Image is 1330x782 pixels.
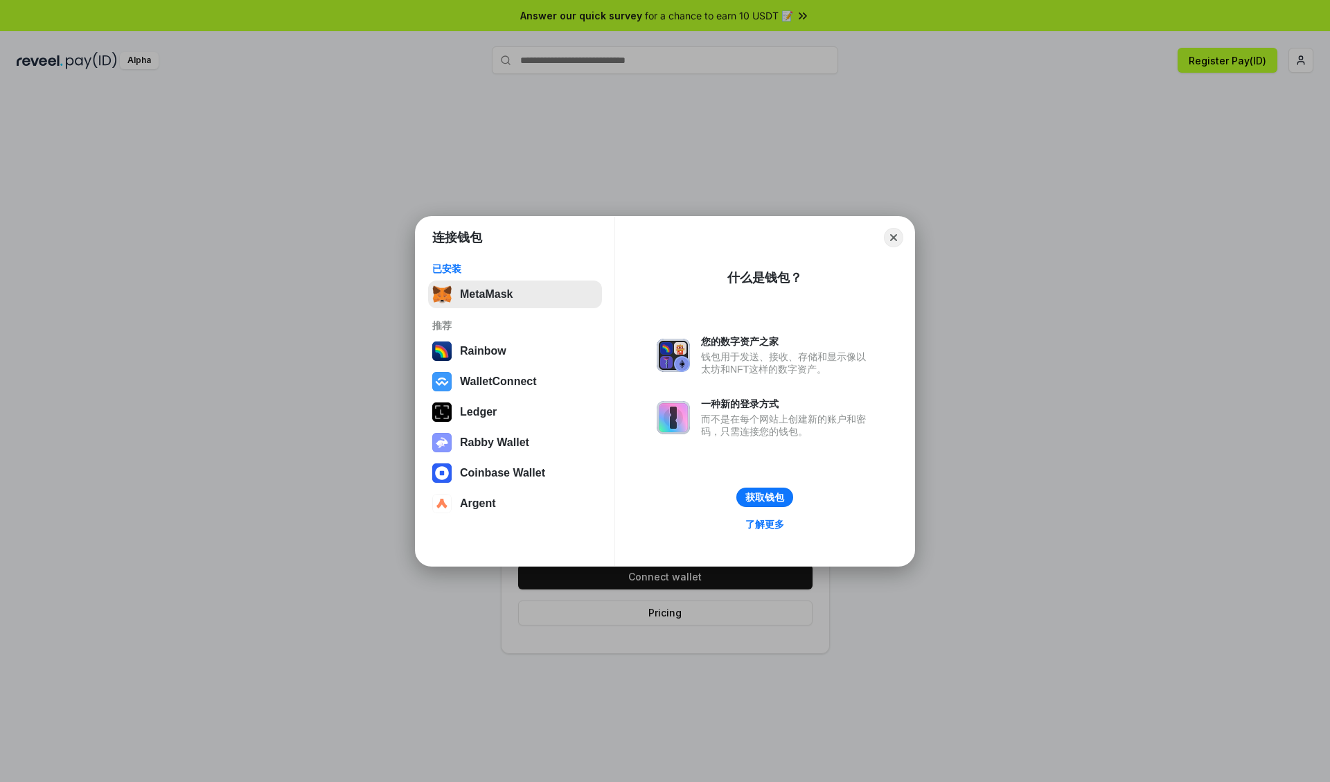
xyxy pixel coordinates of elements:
[701,413,873,438] div: 而不是在每个网站上创建新的账户和密码，只需连接您的钱包。
[428,398,602,426] button: Ledger
[432,494,452,513] img: svg+xml,%3Csvg%20width%3D%2228%22%20height%3D%2228%22%20viewBox%3D%220%200%2028%2028%22%20fill%3D...
[701,335,873,348] div: 您的数字资产之家
[432,463,452,483] img: svg+xml,%3Csvg%20width%3D%2228%22%20height%3D%2228%22%20viewBox%3D%220%200%2028%2028%22%20fill%3D...
[428,281,602,308] button: MetaMask
[428,429,602,456] button: Rabby Wallet
[432,372,452,391] img: svg+xml,%3Csvg%20width%3D%2228%22%20height%3D%2228%22%20viewBox%3D%220%200%2028%2028%22%20fill%3D...
[884,228,903,247] button: Close
[432,402,452,422] img: svg+xml,%3Csvg%20xmlns%3D%22http%3A%2F%2Fwww.w3.org%2F2000%2Fsvg%22%20width%3D%2228%22%20height%3...
[432,263,598,275] div: 已安装
[745,491,784,504] div: 获取钱包
[460,467,545,479] div: Coinbase Wallet
[428,459,602,487] button: Coinbase Wallet
[460,406,497,418] div: Ledger
[432,433,452,452] img: svg+xml,%3Csvg%20xmlns%3D%22http%3A%2F%2Fwww.w3.org%2F2000%2Fsvg%22%20fill%3D%22none%22%20viewBox...
[428,337,602,365] button: Rainbow
[460,345,506,357] div: Rainbow
[727,269,802,286] div: 什么是钱包？
[737,515,792,533] a: 了解更多
[432,285,452,304] img: svg+xml,%3Csvg%20fill%3D%22none%22%20height%3D%2233%22%20viewBox%3D%220%200%2035%2033%22%20width%...
[432,229,482,246] h1: 连接钱包
[428,490,602,517] button: Argent
[460,288,513,301] div: MetaMask
[657,401,690,434] img: svg+xml,%3Csvg%20xmlns%3D%22http%3A%2F%2Fwww.w3.org%2F2000%2Fsvg%22%20fill%3D%22none%22%20viewBox...
[460,436,529,449] div: Rabby Wallet
[745,518,784,531] div: 了解更多
[460,375,537,388] div: WalletConnect
[701,350,873,375] div: 钱包用于发送、接收、存储和显示像以太坊和NFT这样的数字资产。
[701,398,873,410] div: 一种新的登录方式
[432,341,452,361] img: svg+xml,%3Csvg%20width%3D%22120%22%20height%3D%22120%22%20viewBox%3D%220%200%20120%20120%22%20fil...
[428,368,602,396] button: WalletConnect
[432,319,598,332] div: 推荐
[736,488,793,507] button: 获取钱包
[657,339,690,372] img: svg+xml,%3Csvg%20xmlns%3D%22http%3A%2F%2Fwww.w3.org%2F2000%2Fsvg%22%20fill%3D%22none%22%20viewBox...
[460,497,496,510] div: Argent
